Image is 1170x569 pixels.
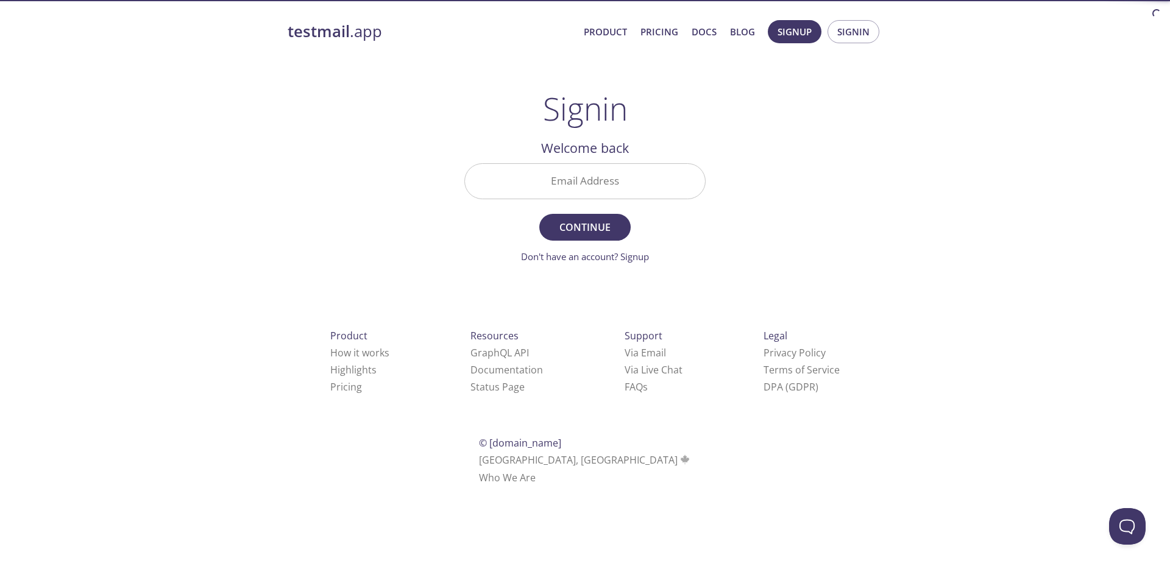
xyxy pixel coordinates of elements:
span: Signup [778,24,812,40]
span: s [643,380,648,394]
span: [GEOGRAPHIC_DATA], [GEOGRAPHIC_DATA] [479,453,692,467]
a: GraphQL API [470,346,529,359]
a: Docs [692,24,717,40]
a: Privacy Policy [764,346,826,359]
a: Terms of Service [764,363,840,376]
a: DPA (GDPR) [764,380,818,394]
span: Support [625,329,662,342]
span: Continue [553,219,617,236]
a: Highlights [330,363,377,376]
button: Signin [828,20,879,43]
iframe: Help Scout Beacon - Open [1109,508,1146,545]
a: Via Live Chat [625,363,682,376]
a: Via Email [625,346,666,359]
a: Pricing [330,380,362,394]
span: Signin [837,24,870,40]
button: Continue [539,214,631,241]
a: How it works [330,346,389,359]
a: testmail.app [288,21,574,42]
a: Who We Are [479,471,536,484]
a: Product [584,24,627,40]
strong: testmail [288,21,350,42]
button: Signup [768,20,821,43]
h1: Signin [543,90,628,127]
span: Resources [470,329,519,342]
a: Status Page [470,380,525,394]
span: Legal [764,329,787,342]
a: Don't have an account? Signup [521,250,649,263]
a: Blog [730,24,755,40]
a: FAQ [625,380,648,394]
span: © [DOMAIN_NAME] [479,436,561,450]
h2: Welcome back [464,138,706,158]
a: Documentation [470,363,543,376]
span: Product [330,329,367,342]
a: Pricing [640,24,678,40]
